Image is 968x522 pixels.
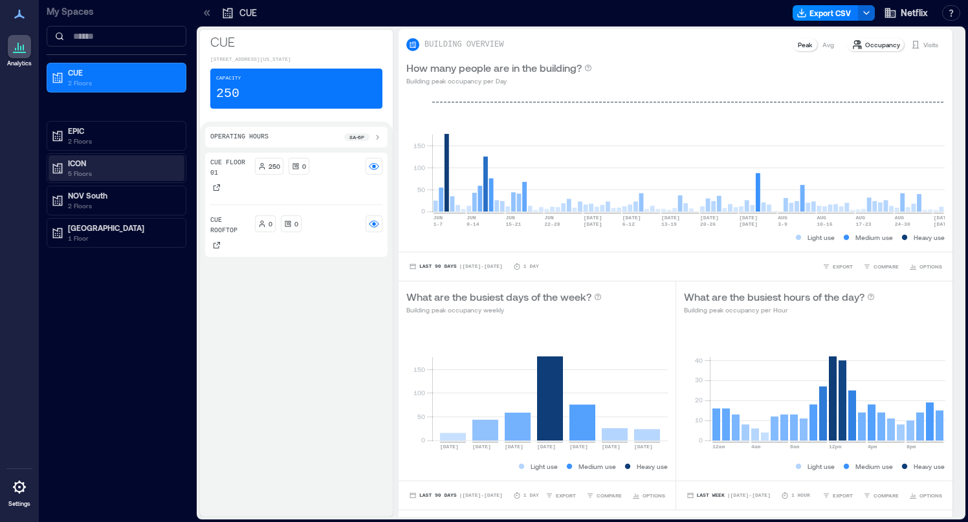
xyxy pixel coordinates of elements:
p: Light use [808,232,835,243]
text: [DATE] [634,444,653,450]
button: Last 90 Days |[DATE]-[DATE] [406,489,505,502]
text: JUN [467,215,476,221]
p: Settings [8,500,30,508]
p: CUE Rooftop [210,215,250,236]
tspan: 150 [413,142,425,149]
p: 0 [294,219,298,229]
button: EXPORT [820,260,855,273]
p: Heavy use [914,232,945,243]
text: 13-19 [661,221,677,227]
text: [DATE] [602,444,621,450]
p: 2 Floors [68,78,177,88]
text: [DATE] [934,215,952,221]
span: EXPORT [833,492,853,499]
text: 3-9 [778,221,787,227]
text: 12pm [829,444,841,450]
p: Medium use [855,461,893,472]
p: How many people are in the building? [406,60,582,76]
p: 1 Day [523,492,539,499]
span: Netflix [901,6,928,19]
button: Export CSV [793,5,859,21]
tspan: 100 [413,389,425,397]
text: [DATE] [472,444,491,450]
p: 1 Hour [791,492,810,499]
p: What are the busiest hours of the day? [684,289,864,305]
text: [DATE] [584,215,602,221]
p: Building peak occupancy per Hour [684,305,875,315]
button: COMPARE [861,260,901,273]
p: 0 [302,161,306,171]
span: OPTIONS [919,492,942,499]
button: Last Week |[DATE]-[DATE] [684,489,773,502]
p: 0 [269,219,272,229]
tspan: 30 [694,376,702,384]
tspan: 20 [694,396,702,404]
p: My Spaces [47,5,186,18]
button: Last 90 Days |[DATE]-[DATE] [406,260,505,273]
text: 4am [751,444,761,450]
text: AUG [895,215,905,221]
tspan: 150 [413,365,425,373]
p: Light use [531,461,558,472]
button: EXPORT [820,489,855,502]
p: BUILDING OVERVIEW [424,39,503,50]
p: 2 Floors [68,136,177,146]
text: 10-16 [817,221,832,227]
text: 4pm [868,444,877,450]
text: JUN [505,215,515,221]
button: Netflix [880,3,932,23]
p: Heavy use [637,461,668,472]
p: Operating Hours [210,132,269,142]
tspan: 0 [698,436,702,444]
span: COMPARE [874,263,899,270]
text: [DATE] [934,221,952,227]
span: COMPARE [597,492,622,499]
text: 22-28 [545,221,560,227]
p: Light use [808,461,835,472]
text: [DATE] [622,215,641,221]
p: NOV South [68,190,177,201]
text: JUN [545,215,555,221]
p: Medium use [578,461,616,472]
text: AUG [817,215,826,221]
text: 20-26 [700,221,716,227]
text: 17-23 [856,221,872,227]
text: [DATE] [569,444,588,450]
text: [DATE] [584,221,602,227]
p: ICON [68,158,177,168]
text: 24-30 [895,221,910,227]
a: Settings [4,472,35,512]
p: 8a - 6p [349,133,364,141]
p: CUE [68,67,177,78]
a: Analytics [3,31,36,71]
p: 250 [269,161,280,171]
button: OPTIONS [630,489,668,502]
button: COMPARE [584,489,624,502]
text: [DATE] [661,215,680,221]
tspan: 0 [421,207,425,215]
text: 8am [790,444,800,450]
p: CUE [210,32,382,50]
button: COMPARE [861,489,901,502]
p: 1 Day [523,263,539,270]
text: 6-12 [622,221,635,227]
p: Heavy use [914,461,945,472]
tspan: 100 [413,164,425,171]
text: [DATE] [739,215,758,221]
span: EXPORT [556,492,576,499]
text: AUG [778,215,787,221]
p: Occupancy [865,39,900,50]
p: CUE [239,6,257,19]
tspan: 40 [694,356,702,364]
text: 12am [712,444,725,450]
p: What are the busiest days of the week? [406,289,591,305]
text: [DATE] [700,215,719,221]
text: 1-7 [434,221,443,227]
span: COMPARE [874,492,899,499]
tspan: 50 [417,413,425,420]
p: 250 [216,85,239,103]
text: 15-21 [505,221,521,227]
p: Visits [923,39,938,50]
p: Medium use [855,232,893,243]
tspan: 10 [694,416,702,424]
